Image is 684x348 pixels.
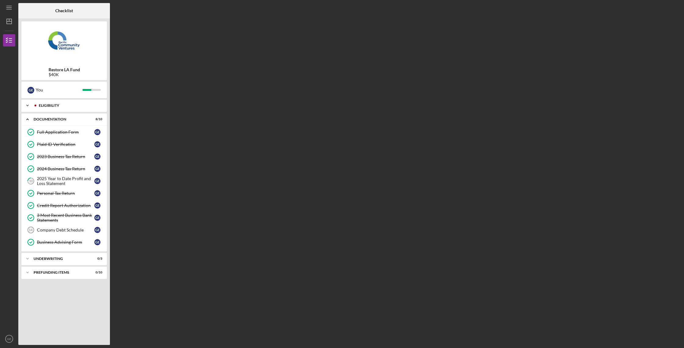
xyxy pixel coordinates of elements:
[49,67,80,72] b: Restore LA Fund
[3,333,15,345] button: GE
[24,236,104,248] a: Business Advising FormGE
[24,175,104,187] a: 102025 Year to Date Profit and Loss StatementGE
[91,271,102,274] div: 0 / 10
[37,166,94,171] div: 2024 Business Tax Return
[55,8,73,13] b: Checklist
[34,257,87,261] div: Underwriting
[91,117,102,121] div: 8 / 10
[24,150,104,163] a: 2023 Business Tax ReturnGE
[94,239,100,245] div: G E
[39,104,99,107] div: Eligibility
[36,85,82,95] div: You
[94,215,100,221] div: G E
[7,337,11,341] text: GE
[21,24,107,61] img: Product logo
[94,154,100,160] div: G E
[37,213,94,223] div: 3 Most Recent Business Bank Statements
[94,129,100,135] div: G E
[94,178,100,184] div: G E
[37,240,94,245] div: Business Advising Form
[24,187,104,199] a: Personal Tax ReturnGE
[94,227,100,233] div: G E
[37,176,94,186] div: 2025 Year to Date Profit and Loss Statement
[37,130,94,135] div: Full Application Form
[24,138,104,150] a: Plaid ID VerificationGE
[94,141,100,147] div: G E
[24,212,104,224] a: 3 Most Recent Business Bank StatementsGE
[37,228,94,232] div: Company Debt Schedule
[37,191,94,196] div: Personal Tax Return
[94,202,100,209] div: G E
[29,228,33,232] tspan: 14
[24,163,104,175] a: 2024 Business Tax ReturnGE
[94,166,100,172] div: G E
[37,154,94,159] div: 2023 Business Tax Return
[91,257,102,261] div: 0 / 3
[49,72,80,77] div: $40K
[34,271,87,274] div: Prefunding Items
[94,190,100,196] div: G E
[27,87,34,94] div: G E
[37,203,94,208] div: Credit Report Authorization
[24,224,104,236] a: 14Company Debt ScheduleGE
[37,142,94,147] div: Plaid ID Verification
[24,199,104,212] a: Credit Report AuthorizationGE
[34,117,87,121] div: Documentation
[29,179,33,183] tspan: 10
[24,126,104,138] a: Full Application FormGE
